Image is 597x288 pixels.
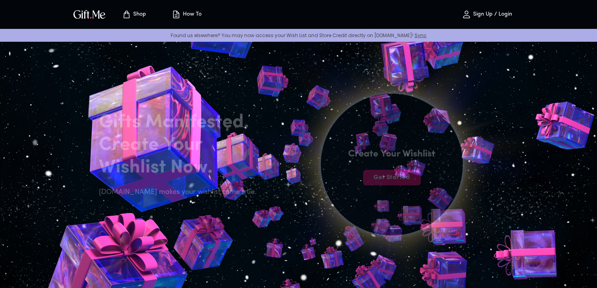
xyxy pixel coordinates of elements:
h6: [DOMAIN_NAME] makes your wishlist come true. [99,187,261,198]
button: GiftMe Logo [71,10,108,19]
button: Store page [113,2,156,27]
img: GiftMe Logo [72,9,107,20]
span: Get Started [363,173,421,182]
p: Found us elsewhere? You may now access your Wish List and Store Credit directly on [DOMAIN_NAME]! [6,32,591,39]
p: How To [181,11,202,18]
button: How To [165,2,208,27]
button: Sign Up / Login [448,2,526,27]
h2: Create Your [99,134,261,156]
a: Sync [415,32,427,39]
h2: Wishlist Now. [99,156,261,179]
img: how-to.svg [172,10,181,19]
h4: Create Your Wishlist [348,148,435,160]
button: Get Started [363,170,421,185]
h2: Gifts Manifested. [99,111,261,134]
p: Shop [131,11,146,18]
p: Sign Up / Login [471,11,512,18]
